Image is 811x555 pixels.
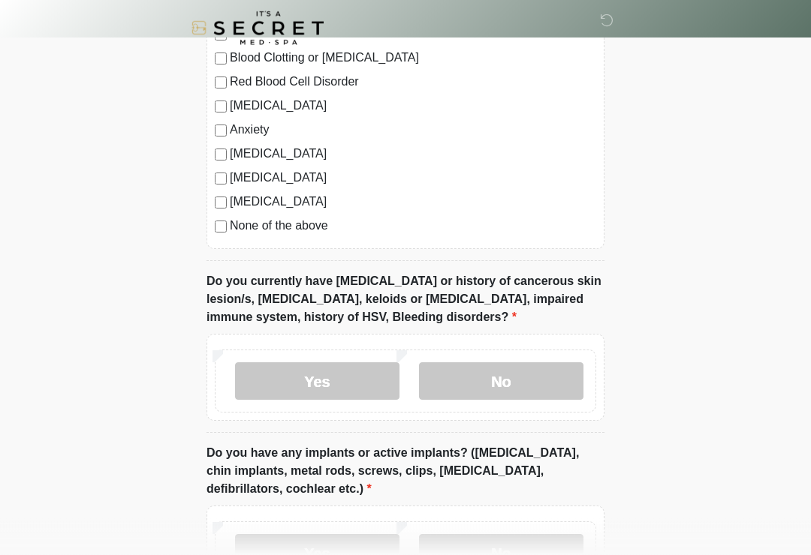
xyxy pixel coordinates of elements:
[215,77,227,89] input: Red Blood Cell Disorder
[207,445,604,499] label: Do you have any implants or active implants? ([MEDICAL_DATA], chin implants, metal rods, screws, ...
[230,217,596,235] label: None of the above
[215,149,227,161] input: [MEDICAL_DATA]
[230,121,596,139] label: Anxiety
[230,145,596,163] label: [MEDICAL_DATA]
[215,53,227,65] input: Blood Clotting or [MEDICAL_DATA]
[230,73,596,91] label: Red Blood Cell Disorder
[215,197,227,209] input: [MEDICAL_DATA]
[207,273,604,327] label: Do you currently have [MEDICAL_DATA] or history of cancerous skin lesion/s, [MEDICAL_DATA], keloi...
[419,363,583,400] label: No
[215,125,227,137] input: Anxiety
[230,97,596,115] label: [MEDICAL_DATA]
[230,169,596,187] label: [MEDICAL_DATA]
[215,221,227,233] input: None of the above
[215,101,227,113] input: [MEDICAL_DATA]
[215,173,227,185] input: [MEDICAL_DATA]
[235,363,399,400] label: Yes
[191,11,324,45] img: It's A Secret Med Spa Logo
[230,49,596,67] label: Blood Clotting or [MEDICAL_DATA]
[230,193,596,211] label: [MEDICAL_DATA]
